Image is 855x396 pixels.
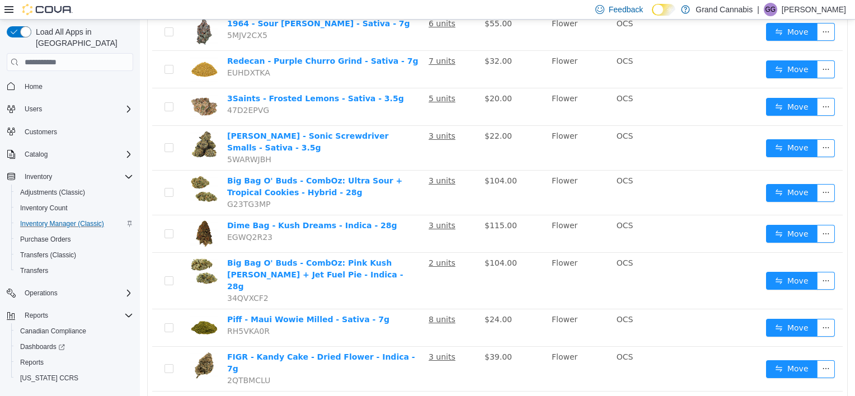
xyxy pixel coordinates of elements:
span: Adjustments (Classic) [16,186,133,199]
u: 2 units [289,239,316,248]
span: Dashboards [16,340,133,353]
button: icon: swapMove [626,341,678,359]
span: Reports [16,356,133,369]
span: OCS [477,74,494,83]
span: Users [25,105,42,114]
span: Users [20,102,133,116]
span: Feedback [609,4,643,15]
span: 47D2EPVG [87,86,129,95]
span: $24.00 [345,295,372,304]
span: Reports [25,311,48,320]
span: Catalog [20,148,133,161]
span: $39.00 [345,333,372,342]
span: $104.00 [345,157,377,166]
a: Big Bag O' Buds - CombOz: Ultra Sour + Tropical Cookies - Hybrid - 28g [87,157,262,177]
span: OCS [477,201,494,210]
a: [PERSON_NAME] - Sonic Screwdriver Smalls - Sativa - 3.5g [87,112,248,133]
span: Transfers (Classic) [20,251,76,260]
span: $22.00 [345,112,372,121]
button: icon: swapMove [626,120,678,138]
td: Flower [407,233,472,290]
td: Flower [407,69,472,106]
span: OCS [477,239,494,248]
span: Load All Apps in [GEOGRAPHIC_DATA] [31,26,133,49]
button: Users [2,101,138,117]
img: Big Bag O' Buds - CombOz: Ultra Sour + Tropical Cookies - Hybrid - 28g hero shot [50,155,78,183]
button: Transfers [11,263,138,279]
span: $20.00 [345,74,372,83]
button: Inventory Count [11,200,138,216]
span: OCS [477,295,494,304]
span: Operations [20,286,133,300]
a: Inventory Count [16,201,72,215]
a: Big Bag O' Buds - CombOz: Pink Kush [PERSON_NAME] + Jet Fuel Pie - Indica - 28g [87,239,263,271]
img: BC Smalls - Sonic Screwdriver Smalls - Sativa - 3.5g hero shot [50,111,78,139]
button: Home [2,78,138,94]
button: Canadian Compliance [11,323,138,339]
img: Dime Bag - Kush Dreams - Indica - 28g hero shot [50,200,78,228]
button: Users [20,102,46,116]
button: icon: swapMove [626,205,678,223]
img: Piff - Maui Wowie Milled - Sativa - 7g hero shot [50,294,78,322]
button: icon: ellipsis [677,205,695,223]
a: Transfers (Classic) [16,248,81,262]
span: [US_STATE] CCRS [20,374,78,383]
span: Home [25,82,43,91]
div: Greg Gaudreau [764,3,777,16]
button: Reports [20,309,53,322]
a: Redecan - Purple Churro Grind - Sativa - 7g [87,37,279,46]
button: Catalog [2,147,138,162]
span: Home [20,79,133,93]
span: $115.00 [345,201,377,210]
button: icon: ellipsis [677,252,695,270]
button: icon: ellipsis [677,299,695,317]
a: Purchase Orders [16,233,76,246]
a: 3Saints - Frosted Lemons - Sativa - 3.5g [87,74,264,83]
button: [US_STATE] CCRS [11,370,138,386]
u: 7 units [289,37,316,46]
span: OCS [477,37,494,46]
span: Adjustments (Classic) [20,188,85,197]
a: Dime Bag - Kush Dreams - Indica - 28g [87,201,257,210]
u: 3 units [289,112,316,121]
button: Reports [2,308,138,323]
a: Home [20,80,47,93]
u: 8 units [289,295,316,304]
span: Inventory Count [16,201,133,215]
span: Canadian Compliance [20,327,86,336]
span: 2QTBMCLU [87,356,130,365]
span: Customers [25,128,57,136]
button: icon: swapMove [626,299,678,317]
button: Reports [11,355,138,370]
u: 3 units [289,201,316,210]
span: Dashboards [20,342,65,351]
img: Big Bag O' Buds - CombOz: Pink Kush Mintz + Jet Fuel Pie - Indica - 28g hero shot [50,238,78,266]
button: Transfers (Classic) [11,247,138,263]
button: Operations [2,285,138,301]
span: GG [765,3,776,16]
span: EUHDXTKA [87,49,130,58]
p: [PERSON_NAME] [782,3,846,16]
span: 5MJV2CX5 [87,11,128,20]
button: Adjustments (Classic) [11,185,138,200]
u: 3 units [289,157,316,166]
img: 3Saints - Frosted Lemons - Sativa - 3.5g hero shot [50,73,78,101]
a: Dashboards [11,339,138,355]
span: Reports [20,309,133,322]
u: 5 units [289,74,316,83]
button: Operations [20,286,62,300]
a: Customers [20,125,62,139]
span: OCS [477,333,494,342]
td: Flower [407,106,472,151]
button: icon: ellipsis [677,341,695,359]
img: Cova [22,4,73,15]
button: icon: swapMove [626,164,678,182]
span: Catalog [25,150,48,159]
a: Dashboards [16,340,69,353]
span: Operations [25,289,58,298]
a: Reports [16,356,48,369]
span: Transfers (Classic) [16,248,133,262]
span: $104.00 [345,239,377,248]
span: Inventory Manager (Classic) [20,219,104,228]
td: Flower [407,196,472,233]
